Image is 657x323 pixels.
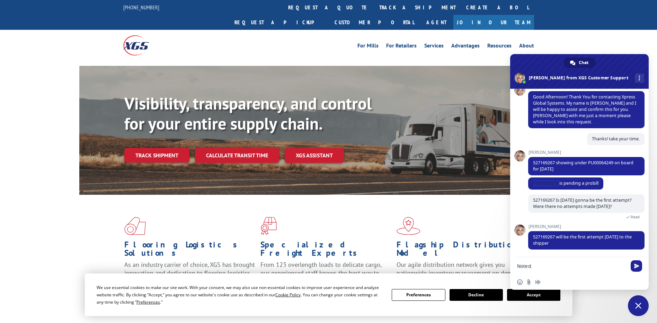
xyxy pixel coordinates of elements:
[357,43,379,51] a: For Mills
[260,261,391,291] p: From 123 overlength loads to delicate cargo, our experienced staff knows the best way to move you...
[392,289,445,301] button: Preferences
[631,260,642,272] span: Send
[397,261,524,277] span: Our agile distribution network gives you nationwide inventory management on demand.
[533,160,633,172] span: 527169267 showing under PU00064249 on board for [DATE]
[533,234,632,246] span: 527169267 will be the first attempt [DATE] to the shipper
[124,241,255,261] h1: Flooring Logistics Solutions
[507,289,560,301] button: Accept
[275,292,301,298] span: Cookie Policy
[124,93,372,134] b: Visibility, transparency, and control for your entire supply chain.
[397,241,527,261] h1: Flagship Distribution Model
[85,273,572,316] div: Cookie Consent Prompt
[124,148,189,163] a: Track shipment
[229,15,329,30] a: Request a pickup
[285,148,344,163] a: XGS ASSISTANT
[628,295,649,316] a: Close chat
[592,136,640,142] span: Thanks! take your time.
[453,15,534,30] a: Join Our Team
[450,289,503,301] button: Decline
[533,180,598,186] span: PU00063859 is pending a probill
[260,241,391,261] h1: Specialized Freight Experts
[487,43,512,51] a: Resources
[528,224,645,229] span: [PERSON_NAME]
[451,43,480,51] a: Advantages
[631,215,640,219] span: Read
[579,58,588,68] span: Chat
[533,94,636,125] span: Good Afternoon! Thank You for contacting Xpress Global Systems. My name is [PERSON_NAME] and I wi...
[564,58,595,68] a: Chat
[517,257,628,274] textarea: Compose your message...
[195,148,279,163] a: Calculate transit time
[97,284,383,306] div: We use essential cookies to make our site work. With your consent, we may also use non-essential ...
[397,217,420,235] img: xgs-icon-flagship-distribution-model-red
[419,15,453,30] a: Agent
[424,43,444,51] a: Services
[517,279,523,285] span: Insert an emoji
[528,150,645,155] span: [PERSON_NAME]
[124,217,146,235] img: xgs-icon-total-supply-chain-intelligence-red
[123,4,159,11] a: [PHONE_NUMBER]
[260,217,277,235] img: xgs-icon-focused-on-flooring-red
[533,197,631,209] span: 527169267 Is [DATE] gonna be the first attempt? Were there no attempts made [DATE]?
[526,279,532,285] span: Send a file
[519,43,534,51] a: About
[329,15,419,30] a: Customer Portal
[535,279,541,285] span: Audio message
[124,261,255,285] span: As an industry carrier of choice, XGS has brought innovation and dedication to flooring logistics...
[136,299,160,305] span: Preferences
[386,43,417,51] a: For Retailers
